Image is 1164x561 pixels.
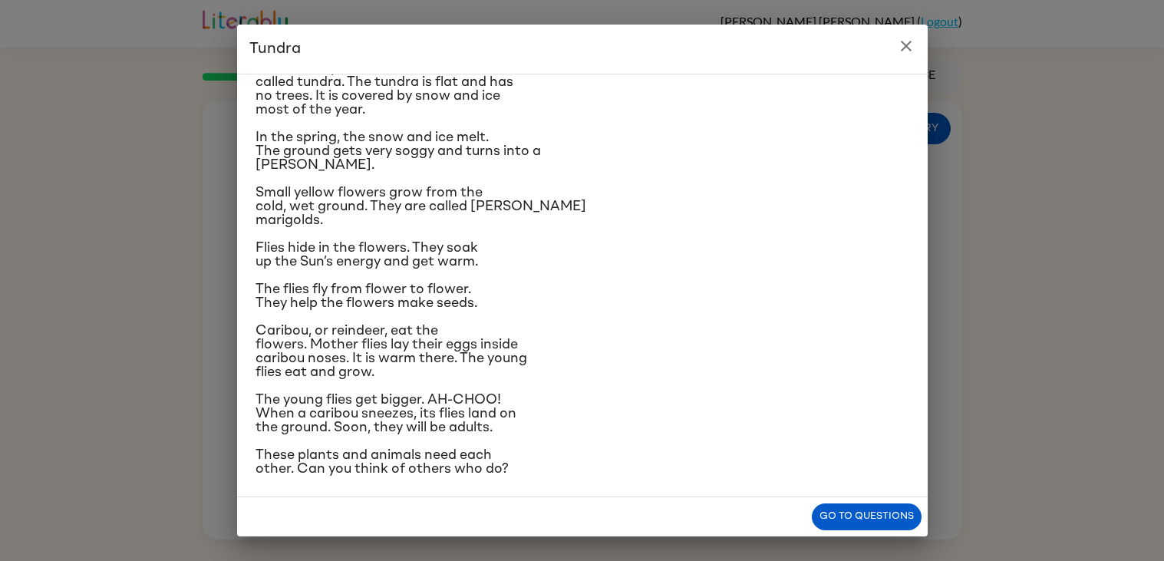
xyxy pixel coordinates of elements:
span: Flies hide in the flowers. They soak up the Sun’s energy and get warm. [256,241,478,269]
h2: Tundra [237,25,928,74]
span: Caribou, or reindeer, eat the flowers. Mother flies lay their eggs inside caribou noses. It is wa... [256,324,527,379]
span: The flies fly from flower to flower. They help the flowers make seeds. [256,282,477,310]
button: Go to questions [812,503,922,530]
span: Small yellow flowers grow from the cold, wet ground. They are called [PERSON_NAME] marigolds. [256,186,586,227]
span: Near the top of the world is land called tundra. The tundra is flat and has no trees. It is cover... [256,61,513,117]
span: These plants and animals need each other. Can you think of others who do? [256,448,509,476]
button: close [891,31,922,61]
span: In the spring, the snow and ice melt. The ground gets very soggy and turns into a [PERSON_NAME]. [256,130,541,172]
span: The young flies get bigger. AH-CHOO! When a caribou sneezes, its flies land on the ground. Soon, ... [256,393,516,434]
